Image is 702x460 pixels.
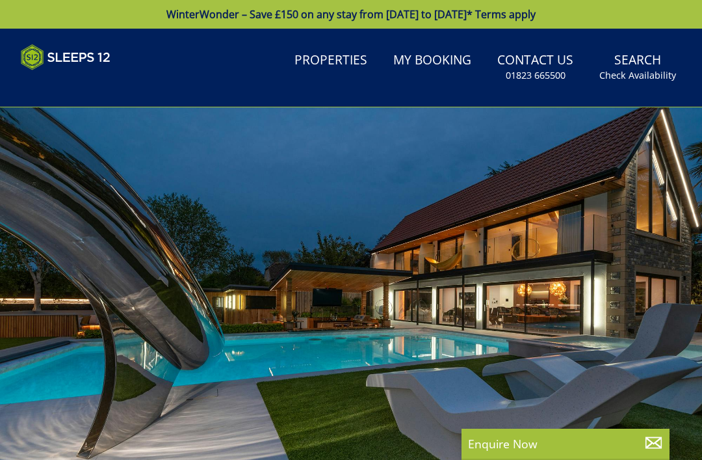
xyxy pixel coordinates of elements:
[506,69,565,82] small: 01823 665500
[14,78,151,89] iframe: Customer reviews powered by Trustpilot
[492,46,578,88] a: Contact Us01823 665500
[468,435,663,452] p: Enquire Now
[388,46,476,75] a: My Booking
[599,69,676,82] small: Check Availability
[21,44,110,70] img: Sleeps 12
[289,46,372,75] a: Properties
[594,46,681,88] a: SearchCheck Availability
